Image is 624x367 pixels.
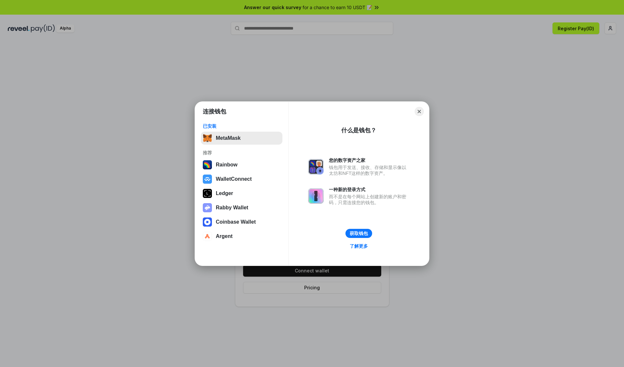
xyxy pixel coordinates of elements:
[415,107,424,116] button: Close
[203,232,212,241] img: svg+xml,%3Csvg%20width%3D%2228%22%20height%3D%2228%22%20viewBox%3D%220%200%2028%2028%22%20fill%3D...
[216,205,248,211] div: Rabby Wallet
[329,164,409,176] div: 钱包用于发送、接收、存储和显示像以太坊和NFT这样的数字资产。
[308,159,324,175] img: svg+xml,%3Csvg%20xmlns%3D%22http%3A%2F%2Fwww.w3.org%2F2000%2Fsvg%22%20fill%3D%22none%22%20viewBox...
[341,126,376,134] div: 什么是钱包？
[216,190,233,196] div: Ledger
[201,158,282,171] button: Rainbow
[216,219,256,225] div: Coinbase Wallet
[329,194,409,205] div: 而不是在每个网站上创建新的账户和密码，只需连接您的钱包。
[216,233,233,239] div: Argent
[203,175,212,184] img: svg+xml,%3Csvg%20width%3D%2228%22%20height%3D%2228%22%20viewBox%3D%220%200%2028%2028%22%20fill%3D...
[203,203,212,212] img: svg+xml,%3Csvg%20xmlns%3D%22http%3A%2F%2Fwww.w3.org%2F2000%2Fsvg%22%20fill%3D%22none%22%20viewBox...
[201,201,282,214] button: Rabby Wallet
[350,230,368,236] div: 获取钱包
[345,229,372,238] button: 获取钱包
[329,157,409,163] div: 您的数字资产之家
[203,217,212,227] img: svg+xml,%3Csvg%20width%3D%2228%22%20height%3D%2228%22%20viewBox%3D%220%200%2028%2028%22%20fill%3D...
[350,243,368,249] div: 了解更多
[203,123,280,129] div: 已安装
[203,189,212,198] img: svg+xml,%3Csvg%20xmlns%3D%22http%3A%2F%2Fwww.w3.org%2F2000%2Fsvg%22%20width%3D%2228%22%20height%3...
[216,135,240,141] div: MetaMask
[216,176,252,182] div: WalletConnect
[346,242,372,250] a: 了解更多
[203,134,212,143] img: svg+xml,%3Csvg%20fill%3D%22none%22%20height%3D%2233%22%20viewBox%3D%220%200%2035%2033%22%20width%...
[201,216,282,229] button: Coinbase Wallet
[201,173,282,186] button: WalletConnect
[201,230,282,243] button: Argent
[203,150,280,156] div: 推荐
[308,188,324,204] img: svg+xml,%3Csvg%20xmlns%3D%22http%3A%2F%2Fwww.w3.org%2F2000%2Fsvg%22%20fill%3D%22none%22%20viewBox...
[201,187,282,200] button: Ledger
[329,187,409,192] div: 一种新的登录方式
[216,162,238,168] div: Rainbow
[201,132,282,145] button: MetaMask
[203,108,226,115] h1: 连接钱包
[203,160,212,169] img: svg+xml,%3Csvg%20width%3D%22120%22%20height%3D%22120%22%20viewBox%3D%220%200%20120%20120%22%20fil...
